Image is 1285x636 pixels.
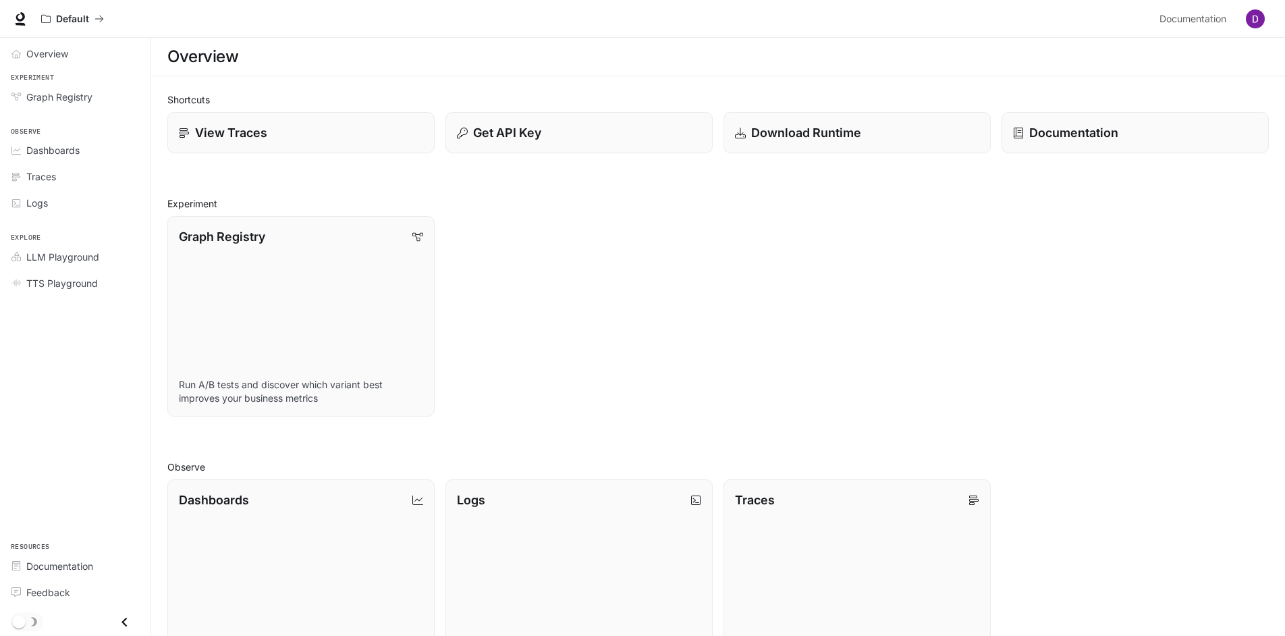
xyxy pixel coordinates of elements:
[26,559,93,573] span: Documentation
[5,245,145,269] a: LLM Playground
[735,491,775,509] p: Traces
[179,378,423,405] p: Run A/B tests and discover which variant best improves your business metrics
[5,191,145,215] a: Logs
[167,92,1269,107] h2: Shortcuts
[5,271,145,295] a: TTS Playground
[1002,112,1269,153] a: Documentation
[751,124,861,142] p: Download Runtime
[26,585,70,600] span: Feedback
[5,165,145,188] a: Traces
[5,554,145,578] a: Documentation
[445,112,713,153] button: Get API Key
[5,42,145,65] a: Overview
[167,216,435,417] a: Graph RegistryRun A/B tests and discover which variant best improves your business metrics
[195,124,267,142] p: View Traces
[26,143,80,157] span: Dashboards
[26,90,92,104] span: Graph Registry
[5,85,145,109] a: Graph Registry
[1242,5,1269,32] button: User avatar
[26,196,48,210] span: Logs
[12,614,26,629] span: Dark mode toggle
[167,196,1269,211] h2: Experiment
[26,169,56,184] span: Traces
[56,14,89,25] p: Default
[26,276,98,290] span: TTS Playground
[179,228,265,246] p: Graph Registry
[26,47,68,61] span: Overview
[1159,11,1226,28] span: Documentation
[1029,124,1118,142] p: Documentation
[26,250,99,264] span: LLM Playground
[473,124,541,142] p: Get API Key
[1154,5,1236,32] a: Documentation
[167,43,238,70] h1: Overview
[167,460,1269,474] h2: Observe
[723,112,991,153] a: Download Runtime
[5,138,145,162] a: Dashboards
[5,581,145,604] a: Feedback
[1246,9,1265,28] img: User avatar
[167,112,435,153] a: View Traces
[35,5,110,32] button: All workspaces
[109,608,140,636] button: Close drawer
[179,491,249,509] p: Dashboards
[457,491,485,509] p: Logs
